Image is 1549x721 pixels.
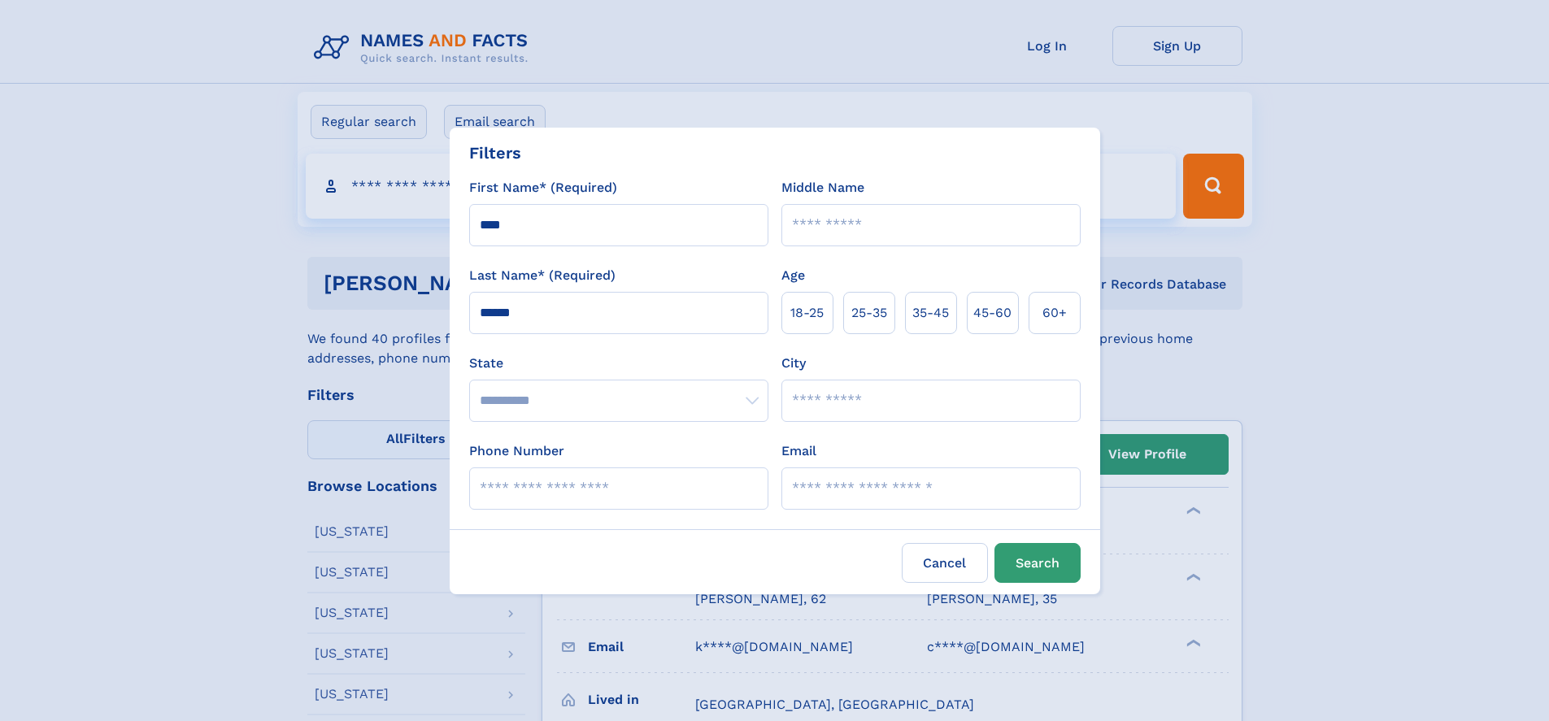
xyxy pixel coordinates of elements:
[781,441,816,461] label: Email
[469,141,521,165] div: Filters
[994,543,1081,583] button: Search
[469,441,564,461] label: Phone Number
[469,354,768,373] label: State
[469,266,616,285] label: Last Name* (Required)
[781,266,805,285] label: Age
[1042,303,1067,323] span: 60+
[902,543,988,583] label: Cancel
[781,178,864,198] label: Middle Name
[790,303,824,323] span: 18‑25
[851,303,887,323] span: 25‑35
[781,354,806,373] label: City
[973,303,1012,323] span: 45‑60
[912,303,949,323] span: 35‑45
[469,178,617,198] label: First Name* (Required)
